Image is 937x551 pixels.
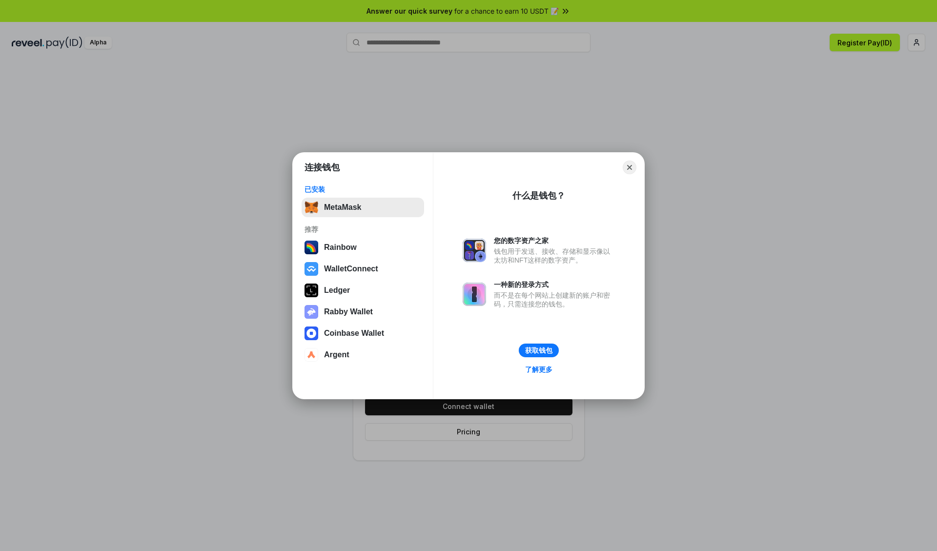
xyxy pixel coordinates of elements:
[512,190,565,202] div: 什么是钱包？
[623,161,636,174] button: Close
[305,348,318,362] img: svg+xml,%3Csvg%20width%3D%2228%22%20height%3D%2228%22%20viewBox%3D%220%200%2028%2028%22%20fill%3D...
[324,350,349,359] div: Argent
[324,265,378,273] div: WalletConnect
[305,225,421,234] div: 推荐
[324,286,350,295] div: Ledger
[525,346,552,355] div: 获取钱包
[494,236,615,245] div: 您的数字资产之家
[302,259,424,279] button: WalletConnect
[324,203,361,212] div: MetaMask
[494,291,615,308] div: 而不是在每个网站上创建新的账户和密码，只需连接您的钱包。
[302,302,424,322] button: Rabby Wallet
[302,281,424,300] button: Ledger
[525,365,552,374] div: 了解更多
[494,247,615,265] div: 钱包用于发送、接收、存储和显示像以太坊和NFT这样的数字资产。
[463,239,486,262] img: svg+xml,%3Csvg%20xmlns%3D%22http%3A%2F%2Fwww.w3.org%2F2000%2Fsvg%22%20fill%3D%22none%22%20viewBox...
[494,280,615,289] div: 一种新的登录方式
[302,345,424,365] button: Argent
[305,241,318,254] img: svg+xml,%3Csvg%20width%3D%22120%22%20height%3D%22120%22%20viewBox%3D%220%200%20120%20120%22%20fil...
[302,238,424,257] button: Rainbow
[302,198,424,217] button: MetaMask
[302,324,424,343] button: Coinbase Wallet
[519,344,559,357] button: 获取钱包
[324,329,384,338] div: Coinbase Wallet
[305,201,318,214] img: svg+xml,%3Csvg%20fill%3D%22none%22%20height%3D%2233%22%20viewBox%3D%220%200%2035%2033%22%20width%...
[324,243,357,252] div: Rainbow
[324,307,373,316] div: Rabby Wallet
[305,327,318,340] img: svg+xml,%3Csvg%20width%3D%2228%22%20height%3D%2228%22%20viewBox%3D%220%200%2028%2028%22%20fill%3D...
[305,162,340,173] h1: 连接钱包
[305,305,318,319] img: svg+xml,%3Csvg%20xmlns%3D%22http%3A%2F%2Fwww.w3.org%2F2000%2Fsvg%22%20fill%3D%22none%22%20viewBox...
[519,363,558,376] a: 了解更多
[463,283,486,306] img: svg+xml,%3Csvg%20xmlns%3D%22http%3A%2F%2Fwww.w3.org%2F2000%2Fsvg%22%20fill%3D%22none%22%20viewBox...
[305,262,318,276] img: svg+xml,%3Csvg%20width%3D%2228%22%20height%3D%2228%22%20viewBox%3D%220%200%2028%2028%22%20fill%3D...
[305,185,421,194] div: 已安装
[305,284,318,297] img: svg+xml,%3Csvg%20xmlns%3D%22http%3A%2F%2Fwww.w3.org%2F2000%2Fsvg%22%20width%3D%2228%22%20height%3...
